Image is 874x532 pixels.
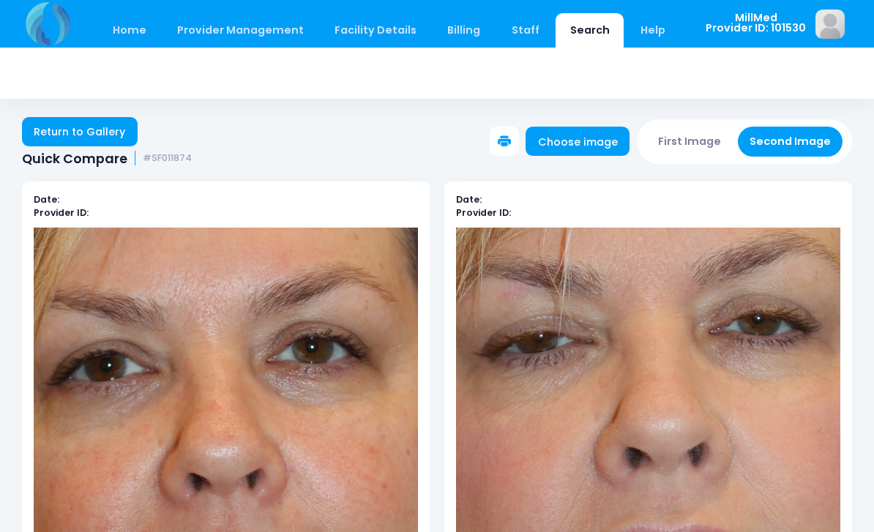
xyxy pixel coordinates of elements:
a: Staff [497,13,553,48]
img: image [815,10,845,39]
a: Choose image [526,127,630,156]
a: Home [98,13,160,48]
a: Return to Gallery [22,117,138,146]
a: Provider Management [163,13,318,48]
small: #SF011874 [143,153,192,164]
b: Date: [456,193,482,206]
a: Billing [433,13,495,48]
b: Date: [34,193,59,206]
button: Second Image [738,127,843,157]
button: First Image [646,127,733,157]
a: Facility Details [321,13,431,48]
a: Help [627,13,680,48]
a: Search [556,13,624,48]
b: Provider ID: [34,206,89,219]
span: Quick Compare [22,151,127,166]
span: MillMed Provider ID: 101530 [706,12,806,34]
b: Provider ID: [456,206,511,219]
